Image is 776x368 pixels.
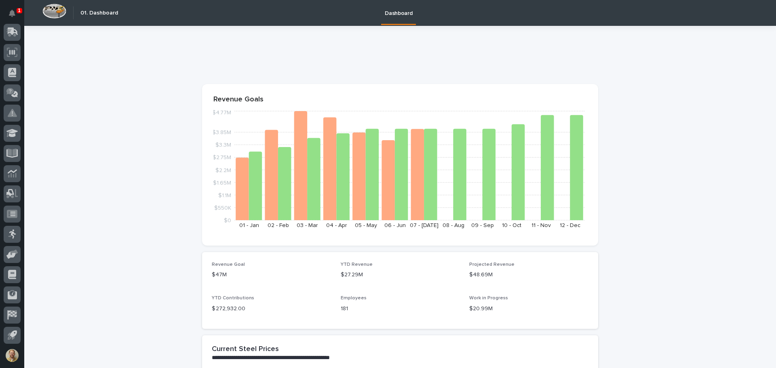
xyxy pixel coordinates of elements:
text: 06 - Jun [384,223,406,228]
span: Employees [341,296,367,301]
text: 12 - Dec [560,223,580,228]
p: Revenue Goals [213,95,587,104]
span: YTD Contributions [212,296,254,301]
text: 04 - Apr [326,223,347,228]
p: $48.69M [469,271,588,279]
text: 08 - Aug [443,223,464,228]
p: $ 272,932.00 [212,305,331,313]
text: 07 - [DATE] [410,223,439,228]
text: 09 - Sep [471,223,494,228]
tspan: $550K [214,205,231,210]
span: YTD Revenue [341,262,373,267]
tspan: $1.65M [213,180,231,185]
tspan: $4.77M [212,110,231,116]
span: Revenue Goal [212,262,245,267]
text: 11 - Nov [531,223,551,228]
tspan: $3.3M [215,142,231,148]
text: 01 - Jan [239,223,259,228]
img: Workspace Logo [42,4,66,19]
p: $47M [212,271,331,279]
tspan: $2.2M [215,167,231,173]
tspan: $1.1M [218,192,231,198]
h2: Current Steel Prices [212,345,279,354]
text: 10 - Oct [502,223,521,228]
p: 181 [341,305,460,313]
text: 02 - Feb [268,223,289,228]
tspan: $0 [224,218,231,223]
p: $20.99M [469,305,588,313]
div: Notifications1 [10,10,21,23]
p: 1 [18,8,21,13]
tspan: $2.75M [213,155,231,160]
span: Work in Progress [469,296,508,301]
span: Projected Revenue [469,262,515,267]
text: 05 - May [355,223,377,228]
button: Notifications [4,5,21,22]
p: $27.29M [341,271,460,279]
h2: 01. Dashboard [80,10,118,17]
text: 03 - Mar [297,223,318,228]
tspan: $3.85M [212,130,231,135]
button: users-avatar [4,347,21,364]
